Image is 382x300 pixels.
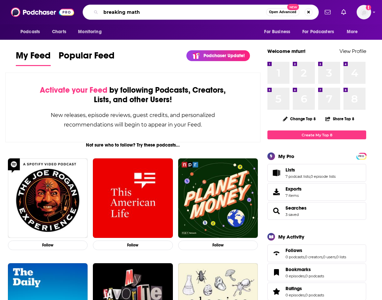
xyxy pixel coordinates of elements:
[305,274,324,278] a: 0 podcasts
[342,26,366,38] button: open menu
[270,268,283,277] a: Bookmarks
[270,287,283,296] a: Ratings
[16,26,48,38] button: open menu
[286,286,324,291] a: Ratings
[93,241,173,250] button: Follow
[52,27,66,36] span: Charts
[357,153,365,158] a: PRO
[286,255,304,259] a: 0 podcasts
[286,247,346,253] a: Follows
[286,174,310,179] a: 7 podcast lists
[305,293,305,297] span: ,
[286,247,302,253] span: Follows
[366,5,371,10] svg: Add a profile image
[259,26,298,38] button: open menu
[305,255,322,259] a: 0 creators
[323,255,336,259] a: 0 users
[279,115,320,123] button: Change Top 8
[267,164,366,182] span: Lists
[267,244,366,262] span: Follows
[286,167,295,173] span: Lists
[305,274,305,278] span: ,
[298,26,343,38] button: open menu
[101,7,266,17] input: Search podcasts, credits, & more...
[322,255,323,259] span: ,
[304,255,305,259] span: ,
[16,50,51,65] span: My Feed
[305,293,324,297] a: 0 podcasts
[286,167,336,173] a: Lists
[311,174,336,179] a: 0 episode lists
[59,50,115,65] span: Popular Feed
[286,186,302,192] span: Exports
[267,183,366,201] a: Exports
[266,8,299,16] button: Open AdvancedNew
[286,193,302,198] span: 7 items
[339,7,349,18] a: Show notifications dropdown
[286,266,311,272] span: Bookmarks
[270,249,283,258] a: Follows
[78,27,101,36] span: Monitoring
[286,266,324,272] a: Bookmarks
[270,187,283,196] span: Exports
[59,50,115,66] a: Popular Feed
[39,85,227,104] div: by following Podcasts, Creators, Lists, and other Users!
[286,274,305,278] a: 0 episodes
[357,5,371,19] img: User Profile
[93,158,173,238] img: This American Life
[278,153,294,159] div: My Pro
[286,293,305,297] a: 0 episodes
[325,112,355,125] button: Share Top 8
[267,130,366,139] a: Create My Top 8
[269,11,296,14] span: Open Advanced
[267,48,306,54] a: Welcome mfurr!
[8,158,88,238] img: The Joe Rogan Experience
[83,5,319,20] div: Search podcasts, credits, & more...
[40,85,107,95] span: Activate your Feed
[286,286,302,291] span: Ratings
[357,5,371,19] span: Logged in as mfurr
[20,27,40,36] span: Podcasts
[5,142,260,148] div: Not sure who to follow? Try these podcasts...
[11,6,74,18] img: Podchaser - Follow, Share and Rate Podcasts
[357,5,371,19] button: Show profile menu
[302,27,334,36] span: For Podcasters
[16,50,51,66] a: My Feed
[286,212,299,217] a: 3 saved
[8,241,88,250] button: Follow
[267,264,366,281] span: Bookmarks
[267,202,366,220] span: Searches
[39,110,227,129] div: New releases, episode reviews, guest credits, and personalized recommendations will begin to appe...
[322,7,333,18] a: Show notifications dropdown
[286,205,307,211] a: Searches
[270,206,283,216] a: Searches
[48,26,70,38] a: Charts
[336,255,346,259] a: 0 lists
[270,168,283,177] a: Lists
[347,27,358,36] span: More
[264,27,290,36] span: For Business
[278,234,304,240] div: My Activity
[340,48,366,54] a: View Profile
[287,4,299,10] span: New
[204,53,245,58] p: Podchaser Update!
[73,26,110,38] button: open menu
[178,158,258,238] img: Planet Money
[336,255,336,259] span: ,
[178,241,258,250] button: Follow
